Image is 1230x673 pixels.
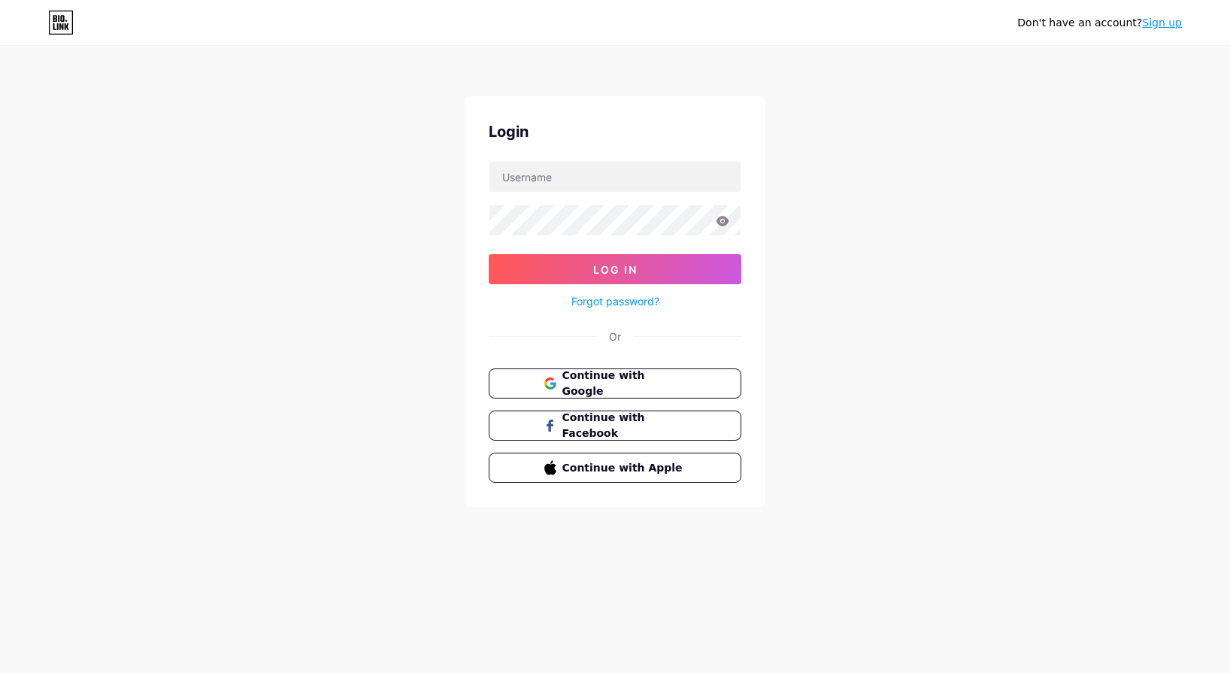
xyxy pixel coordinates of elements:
div: Or [609,329,621,344]
span: Continue with Apple [562,460,686,476]
button: Continue with Facebook [489,411,741,441]
a: Sign up [1142,17,1182,29]
span: Log In [593,263,638,276]
a: Forgot password? [571,293,659,309]
div: Don't have an account? [1017,15,1182,31]
input: Username [489,162,741,192]
span: Continue with Google [562,368,686,399]
button: Log In [489,254,741,284]
div: Login [489,120,741,143]
span: Continue with Facebook [562,410,686,441]
button: Continue with Apple [489,453,741,483]
button: Continue with Google [489,368,741,399]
